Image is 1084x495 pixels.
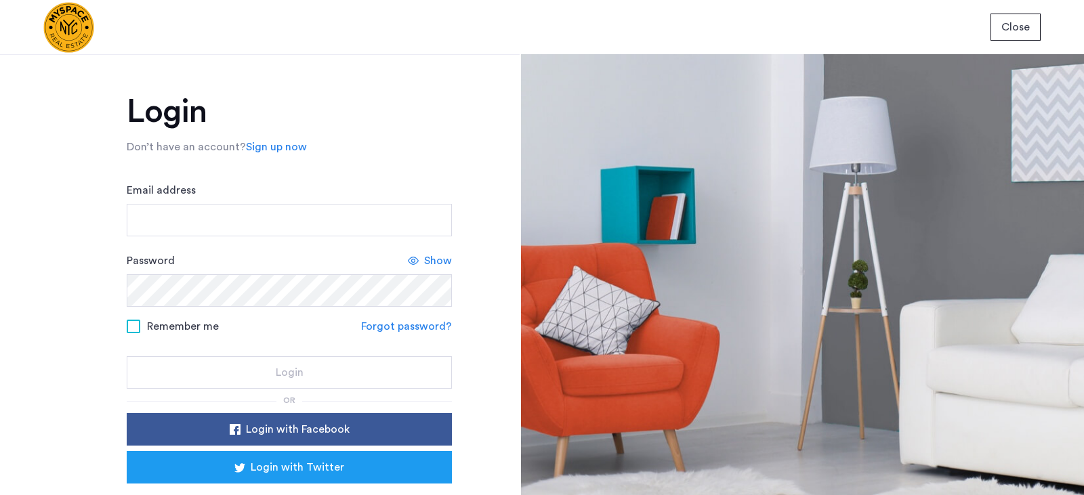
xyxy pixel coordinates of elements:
label: Password [127,253,175,269]
button: button [127,413,452,446]
button: button [991,14,1041,41]
a: Sign up now [246,139,307,155]
img: logo [43,2,94,53]
h1: Login [127,95,452,128]
button: button [127,356,452,389]
span: Close [1001,19,1030,35]
span: Login with Facebook [246,421,350,437]
button: button [127,451,452,483]
span: Login with Twitter [251,459,344,475]
span: Login [276,364,304,381]
label: Email address [127,182,196,198]
span: Show [424,253,452,269]
span: Remember me [147,318,219,335]
a: Forgot password? [361,318,452,335]
span: Don’t have an account? [127,142,246,152]
span: or [283,396,295,404]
